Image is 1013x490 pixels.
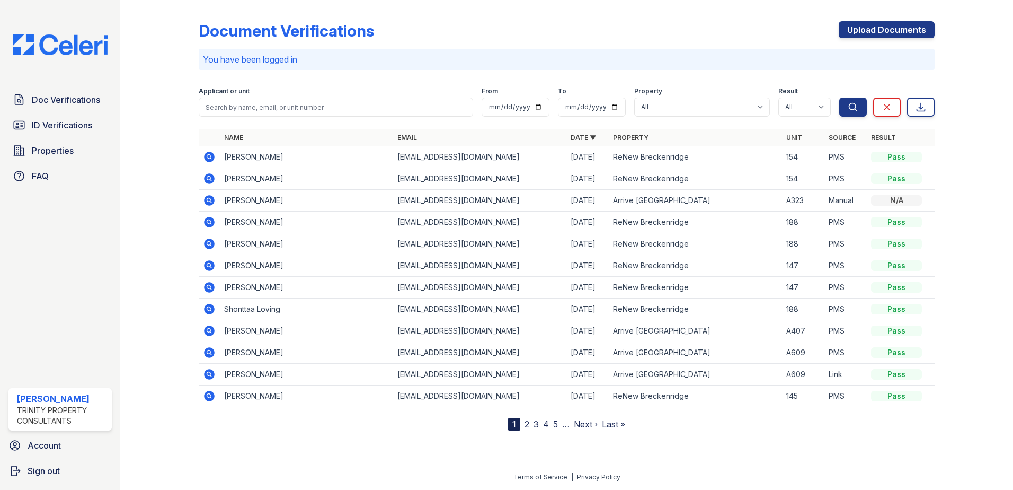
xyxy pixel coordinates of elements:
td: [DATE] [566,190,609,212]
a: Date ▼ [571,134,596,142]
span: Doc Verifications [32,93,100,106]
td: [EMAIL_ADDRESS][DOMAIN_NAME] [393,342,566,364]
div: N/A [871,195,922,206]
div: Pass [871,239,922,249]
td: PMS [824,386,867,407]
td: [EMAIL_ADDRESS][DOMAIN_NAME] [393,386,566,407]
td: [PERSON_NAME] [220,320,393,342]
a: 5 [553,419,558,430]
span: Properties [32,144,74,157]
td: [EMAIL_ADDRESS][DOMAIN_NAME] [393,190,566,212]
td: [PERSON_NAME] [220,277,393,299]
a: Property [613,134,648,142]
td: [PERSON_NAME] [220,342,393,364]
a: Unit [786,134,802,142]
td: PMS [824,342,867,364]
td: [EMAIL_ADDRESS][DOMAIN_NAME] [393,364,566,386]
td: 188 [782,299,824,320]
td: [EMAIL_ADDRESS][DOMAIN_NAME] [393,255,566,277]
div: Pass [871,173,922,184]
td: PMS [824,320,867,342]
div: [PERSON_NAME] [17,392,108,405]
span: … [562,418,570,431]
div: Pass [871,304,922,314]
td: ReNew Breckenridge [609,255,782,277]
td: [DATE] [566,386,609,407]
label: Property [634,87,662,95]
a: Email [397,134,417,142]
a: FAQ [8,165,112,187]
td: [PERSON_NAME] [220,146,393,168]
div: Pass [871,152,922,162]
td: [EMAIL_ADDRESS][DOMAIN_NAME] [393,168,566,190]
td: [DATE] [566,233,609,255]
td: [DATE] [566,212,609,233]
td: [EMAIL_ADDRESS][DOMAIN_NAME] [393,299,566,320]
a: ID Verifications [8,115,112,136]
a: Terms of Service [513,473,567,481]
td: PMS [824,168,867,190]
td: [PERSON_NAME] [220,233,393,255]
a: Name [224,134,243,142]
td: 154 [782,168,824,190]
a: 2 [525,419,529,430]
td: ReNew Breckenridge [609,168,782,190]
a: Privacy Policy [577,473,620,481]
a: 4 [543,419,549,430]
a: Sign out [4,460,116,482]
td: A407 [782,320,824,342]
label: Result [778,87,798,95]
td: [DATE] [566,342,609,364]
td: [PERSON_NAME] [220,364,393,386]
div: Pass [871,260,922,271]
a: Last » [602,419,625,430]
td: Shonttaa Loving [220,299,393,320]
div: Pass [871,347,922,358]
td: [EMAIL_ADDRESS][DOMAIN_NAME] [393,146,566,168]
td: [PERSON_NAME] [220,168,393,190]
td: [DATE] [566,320,609,342]
td: ReNew Breckenridge [609,386,782,407]
td: Link [824,364,867,386]
label: From [482,87,498,95]
div: Pass [871,391,922,401]
td: [DATE] [566,299,609,320]
td: [EMAIL_ADDRESS][DOMAIN_NAME] [393,277,566,299]
input: Search by name, email, or unit number [199,98,473,117]
img: CE_Logo_Blue-a8612792a0a2168367f1c8372b55b34899dd931a85d93a1a3d3e32e68fde9ad4.png [4,34,116,55]
div: Pass [871,326,922,336]
td: A609 [782,364,824,386]
td: [DATE] [566,277,609,299]
td: 154 [782,146,824,168]
td: ReNew Breckenridge [609,212,782,233]
td: 147 [782,277,824,299]
td: Arrive [GEOGRAPHIC_DATA] [609,364,782,386]
a: Result [871,134,896,142]
td: [PERSON_NAME] [220,255,393,277]
p: You have been logged in [203,53,930,66]
td: ReNew Breckenridge [609,233,782,255]
td: Manual [824,190,867,212]
span: ID Verifications [32,119,92,132]
div: | [571,473,573,481]
td: PMS [824,299,867,320]
div: Pass [871,369,922,380]
td: PMS [824,233,867,255]
td: [DATE] [566,168,609,190]
td: PMS [824,277,867,299]
td: PMS [824,146,867,168]
td: [PERSON_NAME] [220,386,393,407]
div: Trinity Property Consultants [17,405,108,426]
td: [EMAIL_ADDRESS][DOMAIN_NAME] [393,320,566,342]
td: Arrive [GEOGRAPHIC_DATA] [609,342,782,364]
span: FAQ [32,170,49,182]
td: A323 [782,190,824,212]
td: [PERSON_NAME] [220,212,393,233]
td: ReNew Breckenridge [609,146,782,168]
td: 145 [782,386,824,407]
a: Source [829,134,856,142]
td: Arrive [GEOGRAPHIC_DATA] [609,320,782,342]
td: [DATE] [566,146,609,168]
td: A609 [782,342,824,364]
